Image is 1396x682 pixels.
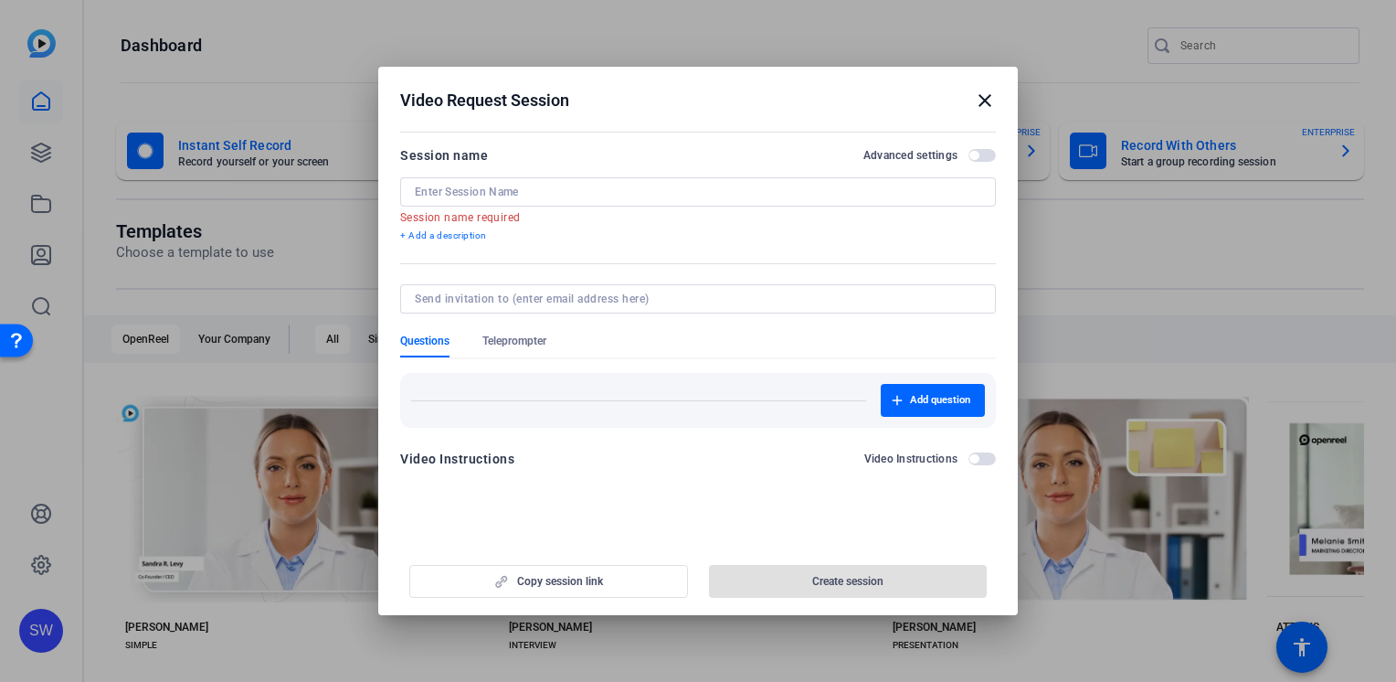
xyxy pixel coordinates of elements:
input: Enter Session Name [415,185,981,199]
h2: Advanced settings [863,148,957,163]
button: Add question [881,384,985,417]
h2: Video Instructions [864,452,958,466]
div: Video Instructions [400,448,514,470]
input: Send invitation to (enter email address here) [415,292,974,306]
div: Session name [400,144,488,166]
span: Add question [910,393,970,408]
mat-error: Session name required [400,207,981,227]
span: Questions [400,334,449,348]
mat-icon: close [974,90,996,112]
span: Teleprompter [482,334,546,348]
div: Video Request Session [400,90,996,112]
p: + Add a description [400,229,996,243]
